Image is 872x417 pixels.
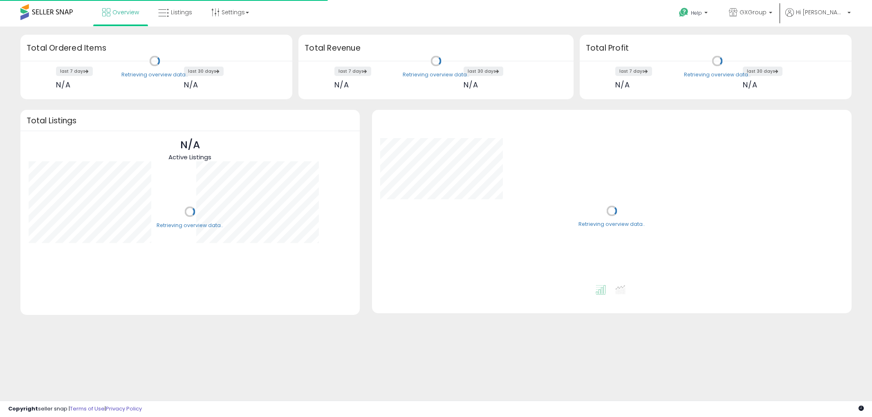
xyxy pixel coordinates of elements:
[691,9,702,16] span: Help
[796,8,845,16] span: Hi [PERSON_NAME]
[679,7,689,18] i: Get Help
[157,222,223,229] div: Retrieving overview data..
[112,8,139,16] span: Overview
[672,1,716,27] a: Help
[578,221,645,228] div: Retrieving overview data..
[785,8,851,27] a: Hi [PERSON_NAME]
[403,71,469,78] div: Retrieving overview data..
[740,8,767,16] span: GXGroup
[121,71,188,78] div: Retrieving overview data..
[171,8,192,16] span: Listings
[684,71,751,78] div: Retrieving overview data..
